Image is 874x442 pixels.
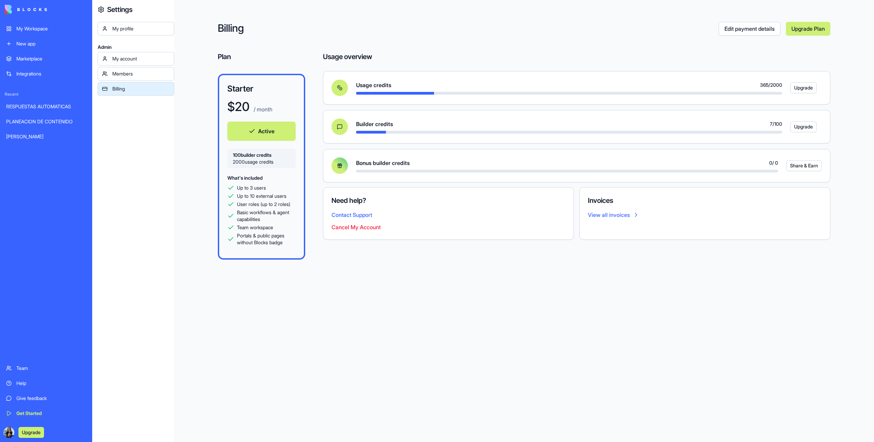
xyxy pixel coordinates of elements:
div: My profile [112,25,170,32]
a: Upgrade Plan [786,22,830,36]
span: Team workspace [237,224,273,231]
button: Upgrade [790,82,817,93]
span: Usage credits [356,81,391,89]
a: Starter$20 / monthActive100builder credits2000usage creditsWhat's includedUp to 3 usersUp to 10 e... [218,74,305,260]
span: 2000 usage credits [233,158,290,165]
a: Members [98,67,174,81]
h4: Settings [107,5,132,14]
a: Integrations [2,67,90,81]
h4: Usage overview [323,52,372,61]
a: Team [2,361,90,375]
span: 100 builder credits [233,152,290,158]
div: Team [16,365,86,372]
span: Up to 3 users [237,184,266,191]
span: User roles (up to 2 roles) [237,201,290,208]
div: Billing [112,85,170,92]
div: Get Started [16,410,86,417]
button: Cancel My Account [332,223,381,231]
a: PLANEACION DE CONTENIDO [2,115,90,128]
a: Give feedback [2,391,90,405]
button: Active [227,122,296,141]
span: 365 / 2000 [760,82,782,88]
a: Marketplace [2,52,90,66]
a: Upgrade [790,82,814,93]
span: Bonus builder credits [356,159,410,167]
div: My Workspace [16,25,86,32]
div: New app [16,40,86,47]
div: [PERSON_NAME] [6,133,86,140]
span: 7 / 100 [770,121,782,127]
a: My Workspace [2,22,90,36]
a: Upgrade [790,121,814,132]
div: Integrations [16,70,86,77]
a: Help [2,376,90,390]
a: View all invoices [588,211,822,219]
span: Builder credits [356,120,393,128]
a: My account [98,52,174,66]
button: Upgrade [790,121,817,132]
h2: Billing [218,22,719,36]
a: RESPUESTAS AUTOMATICAS [2,100,90,113]
span: Admin [98,44,174,51]
h1: $ 20 [227,100,250,113]
div: Members [112,70,170,77]
div: PLANEACION DE CONTENIDO [6,118,86,125]
img: logo [5,5,47,14]
a: Edit payment details [719,22,780,36]
h3: Starter [227,83,296,94]
a: [PERSON_NAME] [2,130,90,143]
div: Give feedback [16,395,86,402]
button: Contact Support [332,211,372,219]
button: Share & Earn [786,160,822,171]
h4: Plan [218,52,305,61]
img: PHOTO-2025-09-15-15-09-07_ggaris.jpg [3,427,14,438]
a: My profile [98,22,174,36]
div: RESPUESTAS AUTOMATICAS [6,103,86,110]
div: Help [16,380,86,387]
h4: Need help? [332,196,565,205]
div: My account [112,55,170,62]
span: Recent [2,92,90,97]
a: New app [2,37,90,51]
div: Marketplace [16,55,86,62]
p: / month [252,105,272,113]
span: What's included [227,175,263,181]
a: Get Started [2,406,90,420]
span: Up to 10 external users [237,193,286,199]
button: Upgrade [18,427,44,438]
span: Basic workflows & agent capabilities [237,209,296,223]
span: Portals & public pages without Blocks badge [237,232,296,246]
h4: Invoices [588,196,822,205]
a: Billing [98,82,174,96]
span: 0 / 0 [769,160,778,166]
a: Upgrade [18,429,44,436]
